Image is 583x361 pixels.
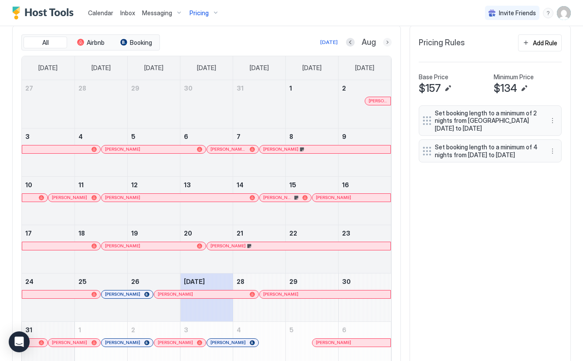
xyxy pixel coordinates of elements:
[233,322,285,338] a: September 4, 2025
[435,109,539,132] span: Set booking length to a minimum of 2 nights from [GEOGRAPHIC_DATA][DATE] to [DATE]
[78,133,83,140] span: 4
[180,177,233,193] a: August 13, 2025
[180,80,233,128] td: July 30, 2025
[127,225,180,273] td: August 19, 2025
[237,181,244,189] span: 14
[22,225,75,273] td: August 17, 2025
[184,84,193,92] span: 30
[75,273,127,321] td: August 25, 2025
[75,273,127,290] a: August 25, 2025
[547,115,558,126] div: menu
[494,82,517,95] span: $134
[285,128,338,176] td: August 8, 2025
[547,146,558,156] button: More options
[75,225,127,273] td: August 18, 2025
[316,340,387,345] div: [PERSON_NAME]
[75,176,127,225] td: August 11, 2025
[233,177,285,193] a: August 14, 2025
[158,291,255,297] div: [PERSON_NAME]
[338,273,391,321] td: August 30, 2025
[338,128,391,176] td: August 9, 2025
[263,146,387,152] div: [PERSON_NAME]
[383,38,392,47] button: Next month
[128,177,180,193] a: August 12, 2025
[22,273,75,321] td: August 24, 2025
[128,128,180,145] a: August 5, 2025
[180,128,233,176] td: August 6, 2025
[289,181,296,189] span: 15
[342,181,349,189] span: 16
[75,80,127,96] a: July 28, 2025
[289,84,292,92] span: 1
[52,195,87,200] span: [PERSON_NAME]
[131,229,138,237] span: 19
[25,278,34,285] span: 24
[180,225,233,241] a: August 20, 2025
[263,195,308,200] div: [PERSON_NAME]
[42,39,49,47] span: All
[78,229,85,237] span: 18
[435,143,539,159] span: Set booking length to a minimum of 4 nights from [DATE] to [DATE]
[339,177,391,193] a: August 16, 2025
[52,340,97,345] div: [PERSON_NAME]
[127,128,180,176] td: August 5, 2025
[130,39,152,47] span: Booking
[12,7,78,20] div: Host Tools Logo
[285,225,338,273] td: August 22, 2025
[75,80,127,128] td: July 28, 2025
[289,278,298,285] span: 29
[338,225,391,273] td: August 23, 2025
[286,128,338,145] a: August 8, 2025
[128,225,180,241] a: August 19, 2025
[316,195,351,200] span: [PERSON_NAME]
[105,195,255,200] div: [PERSON_NAME]
[233,176,285,225] td: August 14, 2025
[184,326,188,334] span: 3
[289,133,293,140] span: 8
[188,56,225,80] a: Wednesday
[184,278,205,285] span: [DATE]
[342,278,351,285] span: 30
[22,273,75,290] a: August 24, 2025
[9,331,30,352] div: Open Intercom Messenger
[105,291,140,297] span: [PERSON_NAME]
[286,177,338,193] a: August 15, 2025
[319,37,339,47] button: [DATE]
[92,64,111,72] span: [DATE]
[263,195,293,200] span: [PERSON_NAME]
[362,37,376,47] span: Aug
[233,128,285,145] a: August 7, 2025
[316,340,351,345] span: [PERSON_NAME]
[210,146,255,152] div: [PERSON_NAME]-[PERSON_NAME]
[263,146,298,152] span: [PERSON_NAME]
[105,146,140,152] span: [PERSON_NAME]
[369,98,387,104] div: [PERSON_NAME]
[78,84,86,92] span: 28
[557,6,571,20] div: User profile
[25,133,30,140] span: 3
[22,128,75,145] a: August 3, 2025
[180,80,233,96] a: July 30, 2025
[342,326,346,334] span: 6
[131,181,138,189] span: 12
[128,322,180,338] a: September 2, 2025
[210,340,255,345] div: [PERSON_NAME]
[342,133,346,140] span: 9
[136,56,172,80] a: Tuesday
[499,9,536,17] span: Invite Friends
[286,80,338,96] a: August 1, 2025
[547,146,558,156] div: menu
[127,273,180,321] td: August 26, 2025
[494,73,534,81] span: Minimum Price
[114,37,158,49] button: Booking
[127,80,180,128] td: July 29, 2025
[346,38,355,47] button: Previous month
[338,176,391,225] td: August 16, 2025
[105,340,140,345] span: [PERSON_NAME]
[543,8,553,18] div: menu
[237,133,241,140] span: 7
[25,229,32,237] span: 17
[21,34,160,51] div: tab-group
[25,84,33,92] span: 27
[250,64,269,72] span: [DATE]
